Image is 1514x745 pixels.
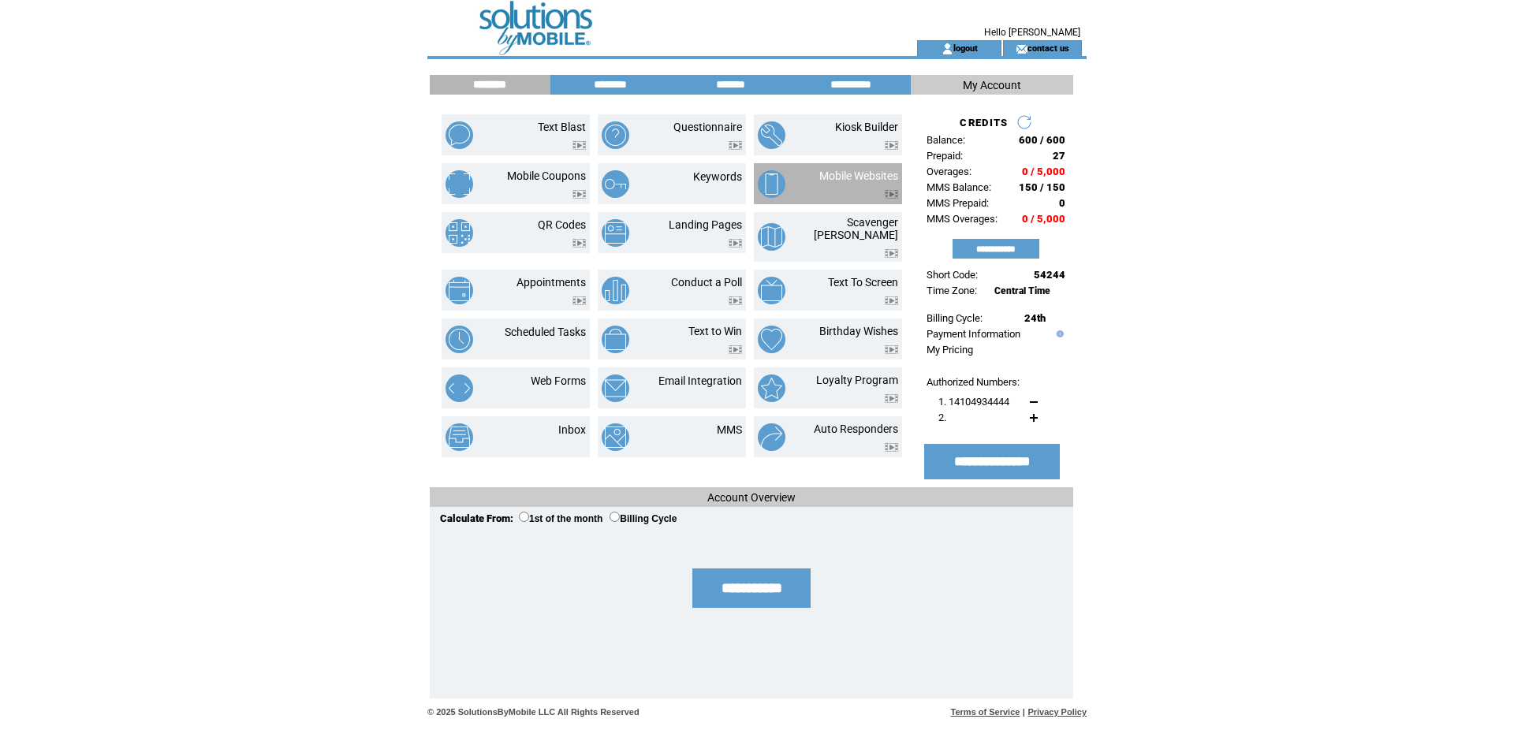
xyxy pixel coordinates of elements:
span: MMS Overages: [927,213,998,225]
img: qr-codes.png [446,219,473,247]
img: account_icon.gif [942,43,953,55]
a: Text to Win [688,325,742,337]
img: web-forms.png [446,374,473,402]
span: © 2025 SolutionsByMobile LLC All Rights Reserved [427,707,640,717]
img: video.png [885,296,898,305]
img: video.png [885,141,898,150]
span: Short Code: [927,269,978,281]
span: 27 [1053,150,1065,162]
img: video.png [729,345,742,354]
img: mms.png [602,423,629,451]
span: | [1023,707,1025,717]
a: logout [953,43,978,53]
input: 1st of the month [519,512,529,522]
img: video.png [729,239,742,248]
img: video.png [572,190,586,199]
span: 1. 14104934444 [938,396,1009,408]
a: Mobile Coupons [507,169,586,182]
a: Appointments [516,276,586,289]
img: text-to-win.png [602,326,629,353]
img: scheduled-tasks.png [446,326,473,353]
img: video.png [572,239,586,248]
img: landing-pages.png [602,219,629,247]
a: Loyalty Program [816,374,898,386]
img: video.png [572,296,586,305]
span: My Account [963,79,1021,91]
span: 600 / 600 [1019,134,1065,146]
a: Auto Responders [814,423,898,435]
img: auto-responders.png [758,423,785,451]
span: 0 / 5,000 [1022,166,1065,177]
a: Questionnaire [673,121,742,133]
span: MMS Prepaid: [927,197,989,209]
label: Billing Cycle [610,513,677,524]
img: video.png [729,141,742,150]
img: text-to-screen.png [758,277,785,304]
a: Email Integration [658,374,742,387]
img: keywords.png [602,170,629,198]
span: 150 / 150 [1019,181,1065,193]
a: Web Forms [531,374,586,387]
a: QR Codes [538,218,586,231]
img: video.png [885,443,898,452]
img: video.png [885,394,898,403]
a: Text Blast [538,121,586,133]
span: Authorized Numbers: [927,376,1020,388]
span: Hello [PERSON_NAME] [984,27,1080,38]
span: Calculate From: [440,512,513,524]
img: help.gif [1053,330,1064,337]
img: loyalty-program.png [758,374,785,402]
img: video.png [572,141,586,150]
span: Balance: [927,134,965,146]
span: Overages: [927,166,971,177]
img: mobile-coupons.png [446,170,473,198]
input: Billing Cycle [610,512,620,522]
a: Text To Screen [828,276,898,289]
a: My Pricing [927,344,973,356]
a: contact us [1027,43,1069,53]
span: MMS Balance: [927,181,991,193]
span: 54244 [1034,269,1065,281]
a: Keywords [693,170,742,183]
img: appointments.png [446,277,473,304]
a: MMS [717,423,742,436]
img: contact_us_icon.gif [1016,43,1027,55]
span: Account Overview [707,491,796,504]
a: Conduct a Poll [671,276,742,289]
img: scavenger-hunt.png [758,223,785,251]
a: Terms of Service [951,707,1020,717]
img: mobile-websites.png [758,170,785,198]
img: birthday-wishes.png [758,326,785,353]
img: video.png [729,296,742,305]
span: Central Time [994,285,1050,296]
span: 0 / 5,000 [1022,213,1065,225]
img: conduct-a-poll.png [602,277,629,304]
label: 1st of the month [519,513,602,524]
a: Mobile Websites [819,169,898,182]
a: Privacy Policy [1027,707,1087,717]
img: video.png [885,190,898,199]
a: Birthday Wishes [819,325,898,337]
img: inbox.png [446,423,473,451]
a: Scavenger [PERSON_NAME] [814,216,898,241]
img: kiosk-builder.png [758,121,785,149]
span: CREDITS [960,117,1008,129]
a: Payment Information [927,328,1020,340]
img: questionnaire.png [602,121,629,149]
span: Billing Cycle: [927,312,983,324]
span: Prepaid: [927,150,963,162]
a: Inbox [558,423,586,436]
img: text-blast.png [446,121,473,149]
img: video.png [885,345,898,354]
img: email-integration.png [602,374,629,402]
span: 24th [1024,312,1046,324]
a: Kiosk Builder [835,121,898,133]
span: 2. [938,412,946,423]
img: video.png [885,249,898,258]
span: Time Zone: [927,285,977,296]
a: Scheduled Tasks [505,326,586,338]
span: 0 [1059,197,1065,209]
a: Landing Pages [669,218,742,231]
